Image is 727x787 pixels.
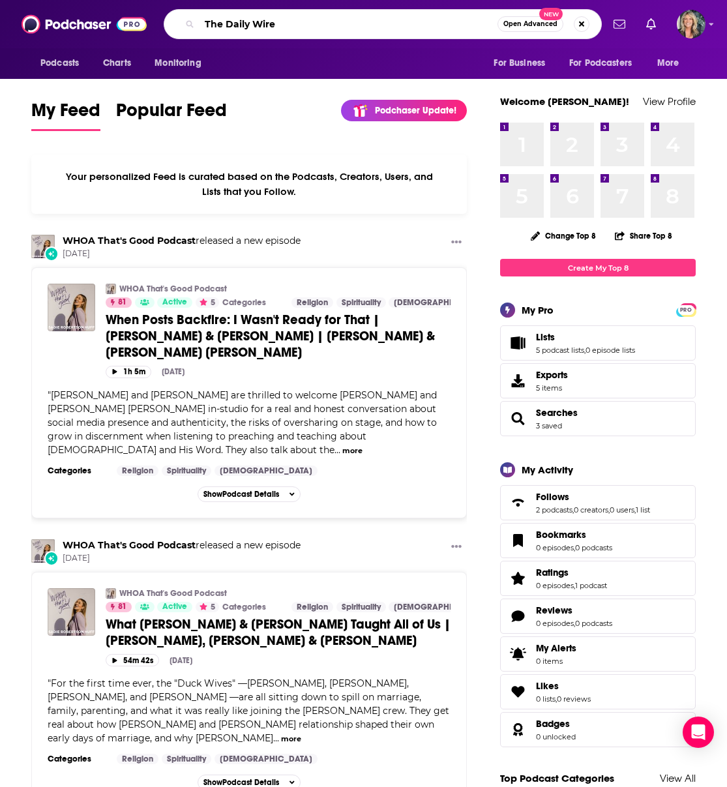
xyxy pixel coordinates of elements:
[539,8,563,20] span: New
[31,155,467,214] div: Your personalized Feed is curated based on the Podcasts, Creators, Users, and Lists that you Follow.
[536,491,650,503] a: Follows
[536,642,576,654] span: My Alerts
[641,13,661,35] a: Show notifications dropdown
[40,54,79,72] span: Podcasts
[536,718,576,730] a: Badges
[31,235,55,258] img: WHOA That's Good Podcast
[536,718,570,730] span: Badges
[336,297,386,308] a: Spirituality
[561,51,651,76] button: open menu
[536,604,572,616] span: Reviews
[500,636,696,672] a: My Alerts
[505,683,531,701] a: Likes
[536,421,562,430] a: 3 saved
[389,297,492,308] a: [DEMOGRAPHIC_DATA]
[536,346,584,355] a: 5 podcast lists
[536,567,607,578] a: Ratings
[273,732,279,744] span: ...
[660,772,696,784] a: View All
[500,325,696,361] span: Lists
[677,10,705,38] button: Show profile menu
[203,490,279,499] span: Show Podcast Details
[106,616,451,649] span: What [PERSON_NAME] & [PERSON_NAME] Taught All of Us | [PERSON_NAME], [PERSON_NAME] & [PERSON_NAME]
[505,531,531,550] a: Bookmarks
[170,656,192,665] div: [DATE]
[536,331,635,343] a: Lists
[196,602,219,612] button: 5
[643,95,696,108] a: View Profile
[557,694,591,704] a: 0 reviews
[678,304,694,314] a: PRO
[106,297,132,308] a: 81
[63,553,301,564] span: [DATE]
[446,235,467,251] button: Show More Button
[215,754,318,764] a: [DEMOGRAPHIC_DATA]
[536,543,574,552] a: 0 episodes
[95,51,139,76] a: Charts
[116,99,227,129] span: Popular Feed
[505,607,531,625] a: Reviews
[162,296,187,309] span: Active
[575,619,612,628] a: 0 podcasts
[63,235,301,247] h3: released a new episode
[342,445,363,456] button: more
[31,51,96,76] button: open menu
[63,539,196,551] a: WHOA That's Good Podcast
[536,383,568,393] span: 5 items
[575,543,612,552] a: 0 podcasts
[106,602,132,612] a: 81
[677,10,705,38] img: User Profile
[48,588,95,636] a: What Phil & Miss Kay Robertson Taught All of Us | Korie, Lisa, Missy & Jessica
[500,674,696,709] span: Likes
[556,694,557,704] span: ,
[678,305,694,315] span: PRO
[446,539,467,556] button: Show More Button
[634,505,636,514] span: ,
[375,105,456,116] p: Podchaser Update!
[574,581,575,590] span: ,
[44,551,59,565] div: New Episode
[48,677,449,744] span: "
[48,754,106,764] h3: Categories
[31,539,55,563] a: WHOA That's Good Podcast
[106,654,159,666] button: 54m 42s
[484,51,561,76] button: open menu
[162,367,185,376] div: [DATE]
[536,732,576,741] a: 0 unlocked
[500,401,696,436] span: Searches
[117,754,158,764] a: Religion
[162,466,211,476] a: Spirituality
[574,543,575,552] span: ,
[118,601,126,614] span: 81
[222,297,281,308] h3: Categories
[63,539,301,552] h3: released a new episode
[48,284,95,331] img: When Posts Backfire: I Wasn't Ready for That | Sadie & Christian | Preston & Jackie Hill Perry
[536,331,555,343] span: Lists
[157,602,192,612] a: Active
[119,588,227,599] a: WHOA That's Good Podcast
[574,619,575,628] span: ,
[203,778,279,787] span: Show Podcast Details
[497,16,563,32] button: Open AdvancedNew
[103,54,131,72] span: Charts
[106,588,116,599] img: WHOA That's Good Podcast
[291,297,333,308] a: Religion
[574,505,608,514] a: 0 creators
[536,604,612,616] a: Reviews
[536,505,572,514] a: 2 podcasts
[22,12,147,37] img: Podchaser - Follow, Share and Rate Podcasts
[505,409,531,428] a: Searches
[196,297,219,308] button: 5
[198,486,301,502] button: ShowPodcast Details
[389,602,492,612] a: [DEMOGRAPHIC_DATA]
[31,99,100,131] a: My Feed
[522,304,554,316] div: My Pro
[505,720,531,739] a: Badges
[44,246,59,261] div: New Episode
[48,389,437,456] span: "
[281,734,301,745] button: more
[500,712,696,747] span: Badges
[63,248,301,260] span: [DATE]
